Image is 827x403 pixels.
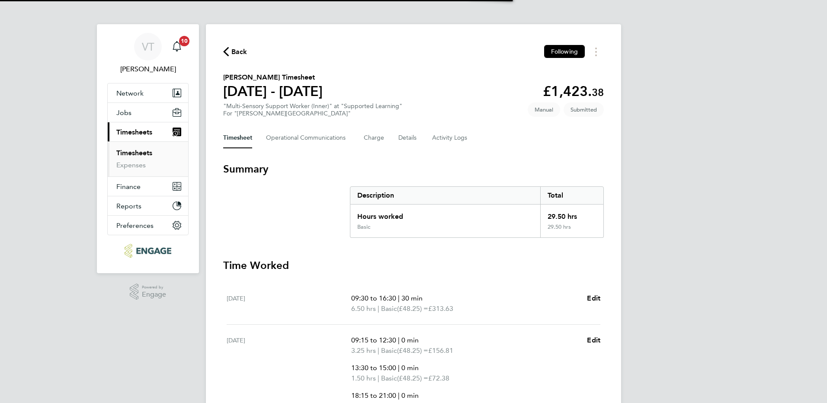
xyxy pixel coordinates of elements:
[351,304,376,313] span: 6.50 hrs
[398,294,400,302] span: |
[551,48,578,55] span: Following
[357,224,370,230] div: Basic
[401,336,419,344] span: 0 min
[116,149,152,157] a: Timesheets
[168,33,186,61] a: 10
[398,336,400,344] span: |
[378,304,379,313] span: |
[398,391,400,400] span: |
[223,83,323,100] h1: [DATE] - [DATE]
[397,304,428,313] span: (£48.25) =
[142,41,154,52] span: VT
[116,182,141,191] span: Finance
[350,186,604,238] div: Summary
[223,110,402,117] div: For "[PERSON_NAME][GEOGRAPHIC_DATA]"
[351,364,396,372] span: 13:30 to 15:00
[108,177,188,196] button: Finance
[108,196,188,215] button: Reports
[592,86,604,99] span: 38
[142,291,166,298] span: Engage
[350,187,540,204] div: Description
[116,109,131,117] span: Jobs
[223,102,402,117] div: "Multi-Sensory Support Worker (Inner)" at "Supported Learning"
[116,221,154,230] span: Preferences
[116,89,144,97] span: Network
[116,161,146,169] a: Expenses
[223,162,604,176] h3: Summary
[528,102,560,117] span: This timesheet was manually created.
[401,364,419,372] span: 0 min
[108,141,188,176] div: Timesheets
[587,293,600,304] a: Edit
[108,103,188,122] button: Jobs
[351,374,376,382] span: 1.50 hrs
[116,128,152,136] span: Timesheets
[398,364,400,372] span: |
[125,244,171,258] img: ncclondon-logo-retina.png
[401,391,419,400] span: 0 min
[223,259,604,272] h3: Time Worked
[543,83,604,99] app-decimal: £1,423.
[351,294,396,302] span: 09:30 to 16:30
[351,336,396,344] span: 09:15 to 12:30
[130,284,167,300] a: Powered byEngage
[381,373,397,384] span: Basic
[544,45,585,58] button: Following
[540,224,603,237] div: 29.50 hrs
[432,128,468,148] button: Activity Logs
[107,244,189,258] a: Go to home page
[381,304,397,314] span: Basic
[107,33,189,74] a: VT[PERSON_NAME]
[227,293,351,314] div: [DATE]
[540,205,603,224] div: 29.50 hrs
[540,187,603,204] div: Total
[107,64,189,74] span: Victoria Ticehurst
[266,128,350,148] button: Operational Communications
[351,346,376,355] span: 3.25 hrs
[351,391,396,400] span: 18:15 to 21:00
[108,122,188,141] button: Timesheets
[397,346,428,355] span: (£48.25) =
[108,216,188,235] button: Preferences
[588,45,604,58] button: Timesheets Menu
[381,345,397,356] span: Basic
[223,72,323,83] h2: [PERSON_NAME] Timesheet
[564,102,604,117] span: This timesheet is Submitted.
[223,46,247,57] button: Back
[179,36,189,46] span: 10
[378,346,379,355] span: |
[231,47,247,57] span: Back
[397,374,428,382] span: (£48.25) =
[378,374,379,382] span: |
[116,202,141,210] span: Reports
[223,128,252,148] button: Timesheet
[587,335,600,345] a: Edit
[587,294,600,302] span: Edit
[401,294,423,302] span: 30 min
[350,205,540,224] div: Hours worked
[428,346,453,355] span: £156.81
[587,336,600,344] span: Edit
[428,304,453,313] span: £313.63
[108,83,188,102] button: Network
[364,128,385,148] button: Charge
[428,374,449,382] span: £72.38
[398,128,418,148] button: Details
[142,284,166,291] span: Powered by
[97,24,199,273] nav: Main navigation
